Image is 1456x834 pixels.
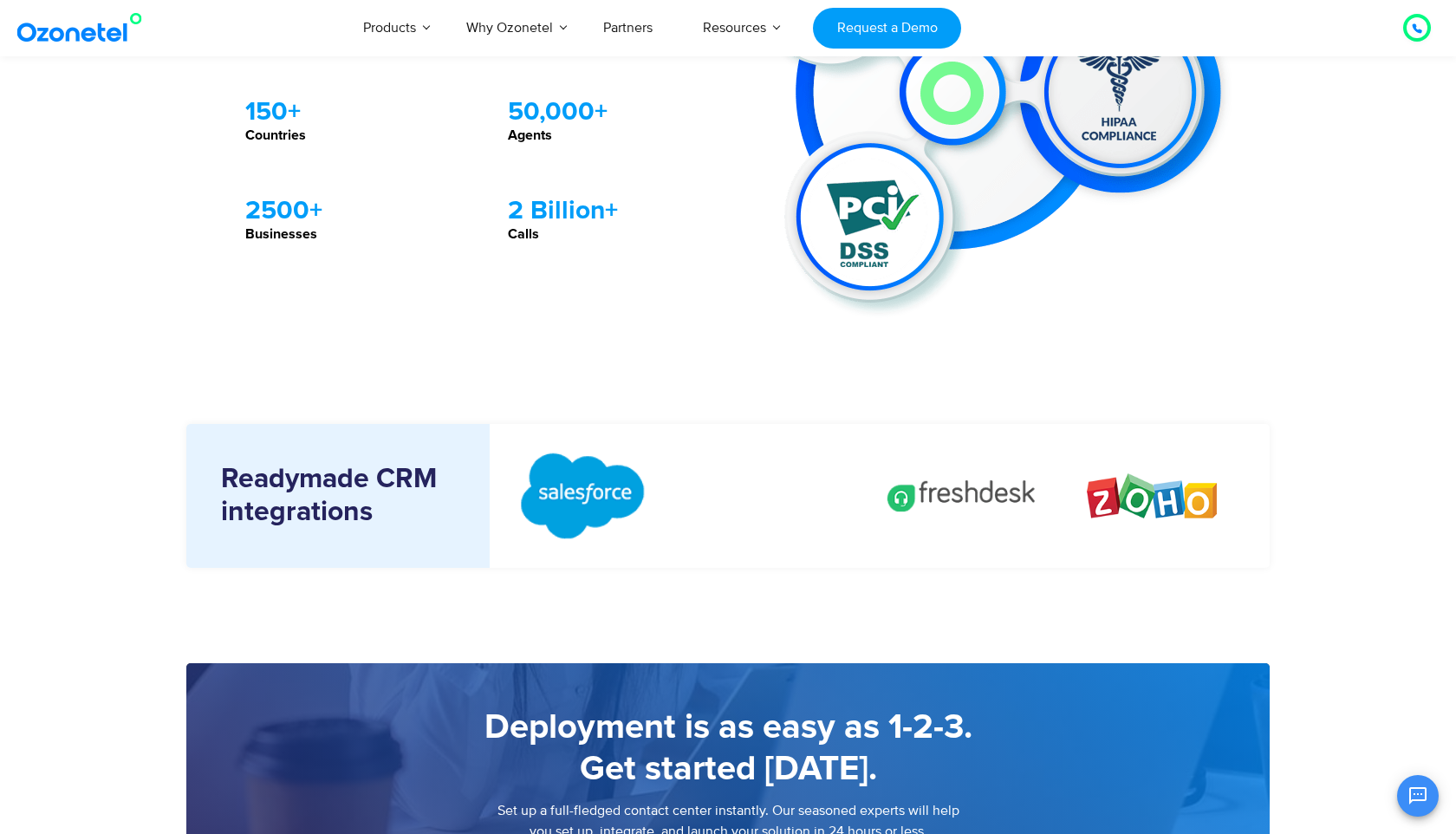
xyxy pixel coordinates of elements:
[245,99,301,125] strong: 150+
[813,8,961,49] a: Request a Demo
[508,99,608,125] strong: 50,000+
[508,128,552,142] strong: Agents
[221,463,464,530] h5: Readymade CRM integrations
[508,227,539,241] strong: Calls
[245,198,322,224] strong: 2500+
[508,198,618,224] strong: 2 Billion+
[245,227,317,241] strong: Businesses
[221,707,1235,790] h5: Deployment is as easy as 1-2-3. Get started [DATE].
[1397,775,1439,817] button: Open chat
[245,128,306,142] strong: Countries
